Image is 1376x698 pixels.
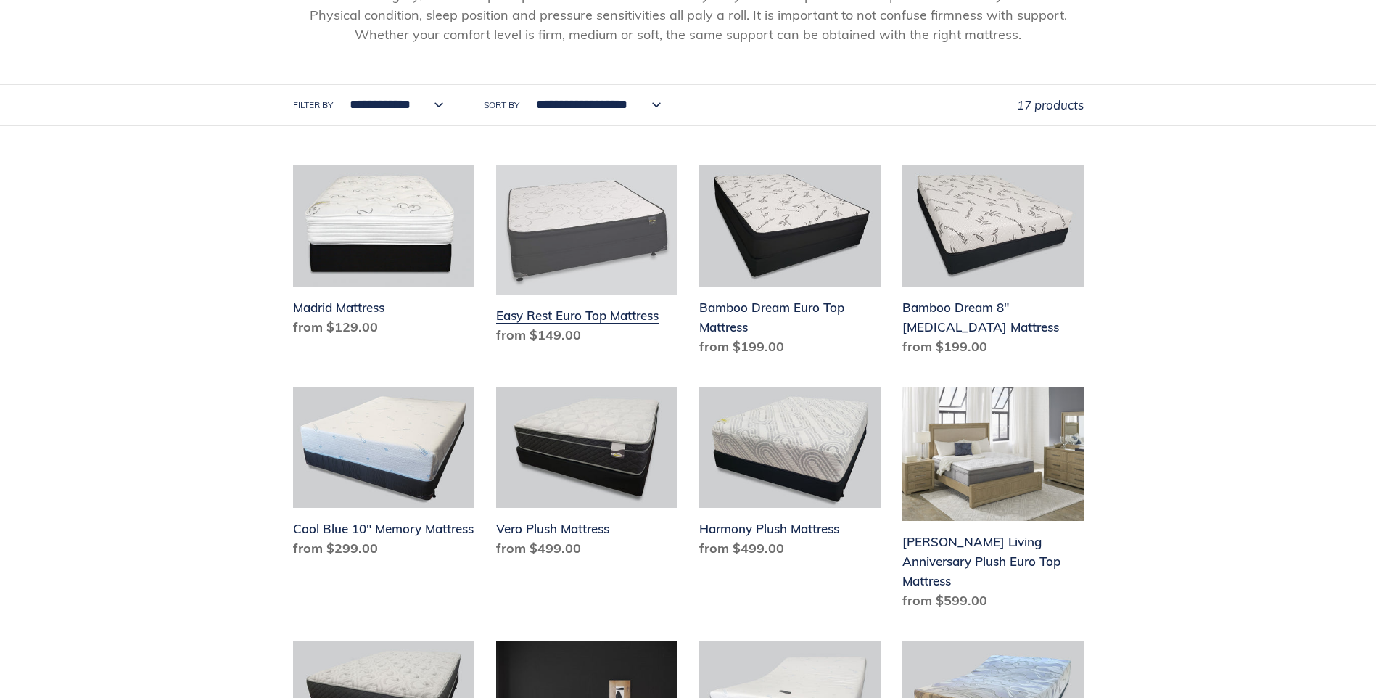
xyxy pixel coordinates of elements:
[293,387,474,564] a: Cool Blue 10" Memory Mattress
[1017,97,1084,112] span: 17 products
[902,165,1084,362] a: Bamboo Dream 8" Memory Foam Mattress
[496,387,677,564] a: Vero Plush Mattress
[293,165,474,342] a: Madrid Mattress
[293,99,333,112] label: Filter by
[699,387,881,564] a: Harmony Plush Mattress
[902,387,1084,617] a: Scott Living Anniversary Plush Euro Top Mattress
[484,99,519,112] label: Sort by
[699,165,881,362] a: Bamboo Dream Euro Top Mattress
[496,165,677,350] a: Easy Rest Euro Top Mattress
